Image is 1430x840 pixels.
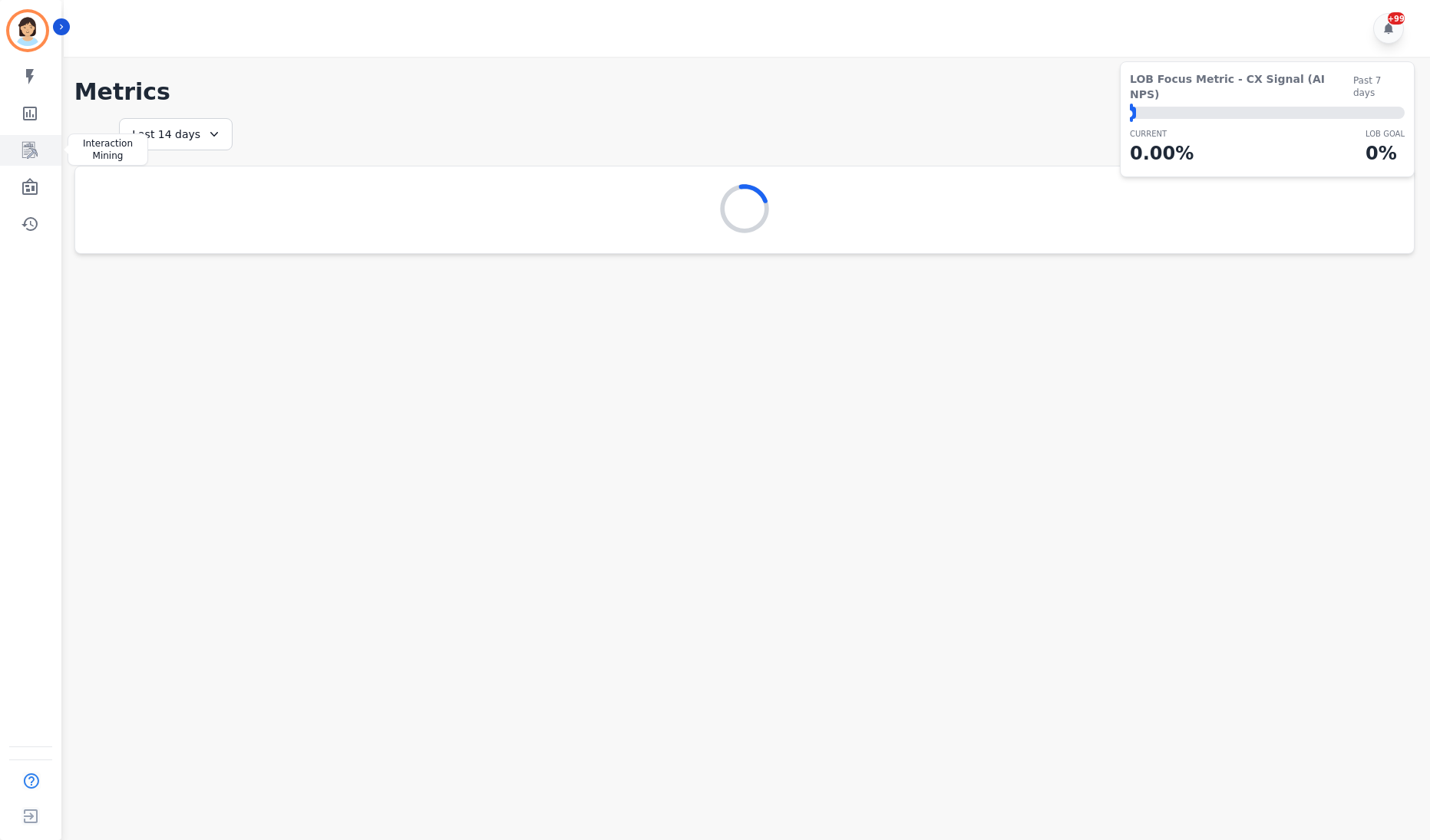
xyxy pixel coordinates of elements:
[9,12,46,49] img: Bordered avatar
[1388,12,1405,25] div: +99
[1366,140,1405,167] p: 0 %
[1366,128,1405,140] p: LOB Goal
[1353,74,1405,99] span: Past 7 days
[119,118,233,150] div: Last 14 days
[1130,71,1353,102] span: LOB Focus Metric - CX Signal (AI NPS)
[1130,107,1136,119] div: ⬤
[1130,140,1194,167] p: 0.00 %
[74,78,1415,106] h1: Metrics
[1130,128,1194,140] p: CURRENT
